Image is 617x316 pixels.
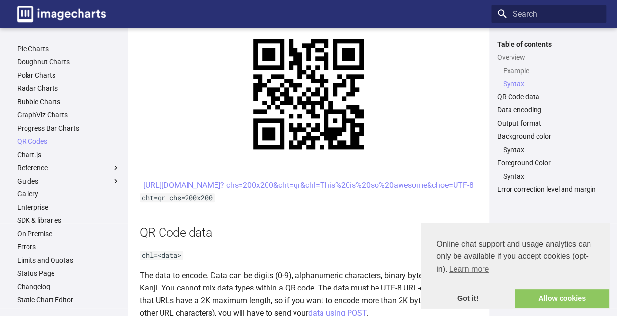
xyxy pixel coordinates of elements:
[491,40,606,194] nav: Table of contents
[17,84,120,93] a: Radar Charts
[17,242,120,251] a: Errors
[17,97,120,106] a: Bubble Charts
[17,295,120,304] a: Static Chart Editor
[17,216,120,225] a: SDK & libraries
[497,158,600,167] a: Foreground Color
[140,251,183,260] code: chl=<data>
[231,17,386,171] img: chart
[497,172,600,181] nav: Foreground Color
[17,57,120,66] a: Doughnut Charts
[140,224,478,241] h2: QR Code data
[17,189,120,198] a: Gallery
[497,66,600,88] nav: Overview
[497,105,600,114] a: Data encoding
[17,44,120,53] a: Pie Charts
[497,92,600,101] a: QR Code data
[421,223,609,308] div: cookieconsent
[13,2,109,26] a: Image-Charts documentation
[17,282,120,291] a: Changelog
[17,203,120,211] a: Enterprise
[497,119,600,128] a: Output format
[17,110,120,119] a: GraphViz Charts
[491,5,606,23] input: Search
[436,238,593,277] span: Online chat support and usage analytics can only be available if you accept cookies (opt-in).
[17,6,106,22] img: logo
[497,132,600,141] a: Background color
[17,177,120,185] label: Guides
[17,269,120,278] a: Status Page
[491,40,606,49] label: Table of contents
[447,262,490,277] a: learn more about cookies
[17,163,120,172] label: Reference
[515,289,609,309] a: allow cookies
[497,53,600,62] a: Overview
[421,289,515,309] a: dismiss cookie message
[17,150,120,159] a: Chart.js
[497,145,600,154] nav: Background color
[17,256,120,264] a: Limits and Quotas
[503,79,600,88] a: Syntax
[503,172,600,181] a: Syntax
[17,229,120,238] a: On Premise
[17,124,120,132] a: Progress Bar Charts
[497,185,600,194] a: Error correction level and margin
[503,145,600,154] a: Syntax
[17,137,120,146] a: QR Codes
[17,71,120,79] a: Polar Charts
[143,181,474,190] a: [URL][DOMAIN_NAME]? chs=200x200&cht=qr&chl=This%20is%20so%20awesome&choe=UTF-8
[503,66,600,75] a: Example
[140,193,215,202] code: cht=qr chs=200x200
